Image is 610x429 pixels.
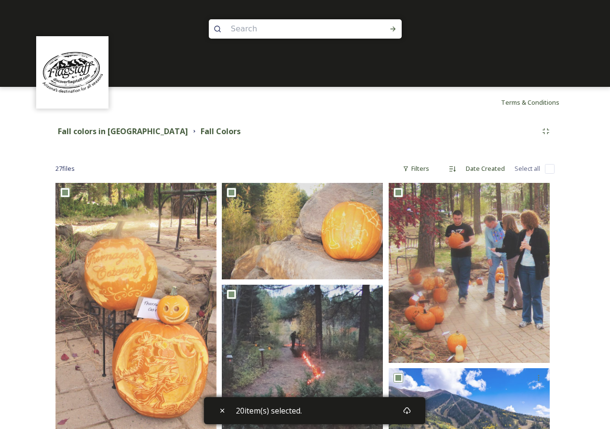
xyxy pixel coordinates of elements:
[58,126,188,137] strong: Fall colors in [GEOGRAPHIC_DATA]
[461,159,510,178] div: Date Created
[398,159,434,178] div: Filters
[38,38,108,108] img: Untitled%20design%20(1).png
[222,183,383,279] img: Pumpkin Walk.JPG
[501,97,574,108] a: Terms & Conditions
[501,98,559,107] span: Terms & Conditions
[226,18,358,40] input: Search
[55,164,75,173] span: 27 file s
[389,183,550,363] img: Pumpkin Walk.jpg
[236,405,302,416] span: 20 item(s) selected.
[515,164,540,173] span: Select all
[201,126,241,137] strong: Fall Colors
